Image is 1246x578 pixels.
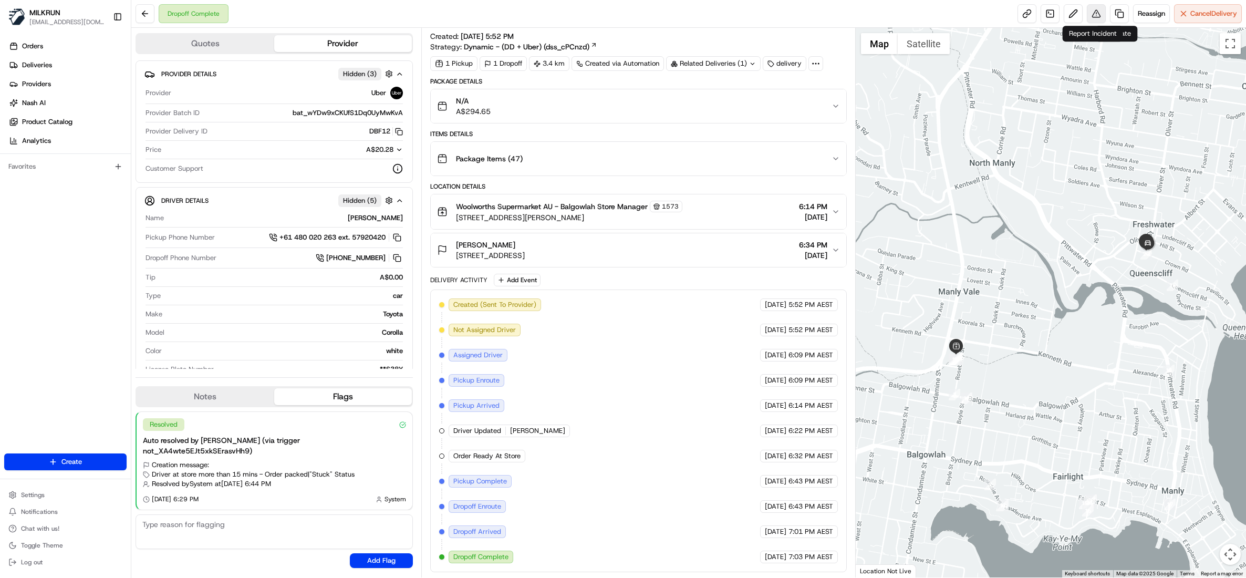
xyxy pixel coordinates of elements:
span: Price [146,145,161,154]
img: uber-new-logo.jpeg [390,87,403,99]
span: [DATE] [799,212,827,222]
img: Google [858,564,893,577]
button: A$20.28 [310,145,403,154]
span: [DATE] [765,552,786,562]
span: Providers [22,79,51,89]
button: Settings [4,488,127,502]
span: 6:32 PM AEST [788,451,833,461]
span: Reassign [1138,9,1165,18]
button: CancelDelivery [1174,4,1242,23]
span: 5:52 PM AEST [788,300,833,309]
span: Tip [146,273,155,282]
span: Order Ready At Store [453,451,521,461]
span: N/A [456,96,491,106]
span: 5:52 PM AEST [788,325,833,335]
div: 17 [1164,499,1176,510]
span: Dropoff Enroute [453,502,501,511]
button: Keyboard shortcuts [1065,570,1110,577]
span: Name [146,213,164,223]
button: Reassign [1133,4,1170,23]
span: Orders [22,42,43,51]
span: Pickup Phone Number [146,233,215,242]
div: 13 [997,500,1009,511]
span: Cancel Delivery [1190,9,1237,18]
div: delivery [763,56,806,71]
div: 1 Pickup [430,56,477,71]
span: [PHONE_NUMBER] [326,253,386,263]
div: 15 [1079,498,1091,509]
span: Dropoff Complete [453,552,508,562]
a: Orders [4,38,131,55]
a: +61 480 020 263 ext. 57920420 [269,232,403,243]
div: Auto resolved by [PERSON_NAME] (via trigger not_XA4wte5EJt5xkSErasvHh9) [143,435,406,456]
div: Resolved [143,418,184,431]
div: 1 Dropoff [480,56,527,71]
span: Driver Details [161,197,209,205]
span: 6:09 PM AEST [788,350,833,360]
button: [EMAIL_ADDRESS][DOMAIN_NAME] [29,18,105,26]
div: 3.4 km [529,56,569,71]
div: Delivery Activity [430,276,487,284]
button: Provider DetailsHidden (3) [144,65,404,82]
span: Toggle Theme [21,541,63,550]
span: [DATE] [765,401,786,410]
div: Favorites [4,158,127,175]
div: Package Details [430,77,847,86]
a: Report a map error [1201,571,1243,576]
span: Provider Details [161,70,216,78]
div: Corolla [169,328,403,337]
span: 6:22 PM AEST [788,426,833,436]
span: 1573 [662,202,679,211]
button: Show satellite imagery [898,33,950,54]
button: Package Items (47) [431,142,847,176]
span: Product Catalog [22,117,72,127]
span: 6:14 PM AEST [788,401,833,410]
div: Toyota [167,309,403,319]
span: Created: [430,31,514,42]
div: 3 [949,389,960,400]
div: 4 [949,354,960,365]
div: 18 [1163,365,1175,376]
button: Map camera controls [1220,544,1241,565]
button: MILKRUN [29,7,60,18]
span: Dynamic - (DD + Uber) (dss_cPCnzd) [464,42,589,52]
span: bat_wYDw9xCKUfS1Dq0UyMwKvA [293,108,403,118]
img: MILKRUN [8,8,25,25]
span: Analytics [22,136,51,146]
button: Flags [274,388,412,405]
span: Provider Batch ID [146,108,200,118]
span: Pickup Complete [453,477,507,486]
span: [DATE] [765,426,786,436]
button: Toggle fullscreen view [1220,33,1241,54]
span: at [DATE] 6:44 PM [215,479,271,489]
button: Notifications [4,504,127,519]
span: [DATE] [765,300,786,309]
a: Product Catalog [4,113,131,130]
span: Driver at store more than 15 mins - Order packed | "Stuck" Status [152,470,355,479]
span: Log out [21,558,43,566]
div: 1 [1085,494,1097,506]
a: [PHONE_NUMBER] [316,252,403,264]
span: [DATE] 5:52 PM [461,32,514,41]
span: Uber [371,88,386,98]
div: Related Deliveries (1) [666,56,761,71]
button: Hidden (3) [338,67,396,80]
a: Dynamic - (DD + Uber) (dss_cPCnzd) [464,42,597,52]
span: Woolworths Supermarket AU - Balgowlah Store Manager [456,201,648,212]
span: 7:01 PM AEST [788,527,833,536]
button: MILKRUNMILKRUN[EMAIL_ADDRESS][DOMAIN_NAME] [4,4,109,29]
a: Deliveries [4,57,131,74]
span: License Plate Number [146,365,214,374]
span: Created (Sent To Provider) [453,300,536,309]
span: Creation message: [152,460,209,470]
a: Created via Automation [572,56,664,71]
div: 16 [1082,505,1094,517]
span: Create [61,457,82,467]
span: Pickup Enroute [453,376,500,385]
button: Create [4,453,127,470]
div: 19 [1167,280,1178,291]
div: Location Not Live [856,564,916,577]
span: 6:43 PM AEST [788,502,833,511]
